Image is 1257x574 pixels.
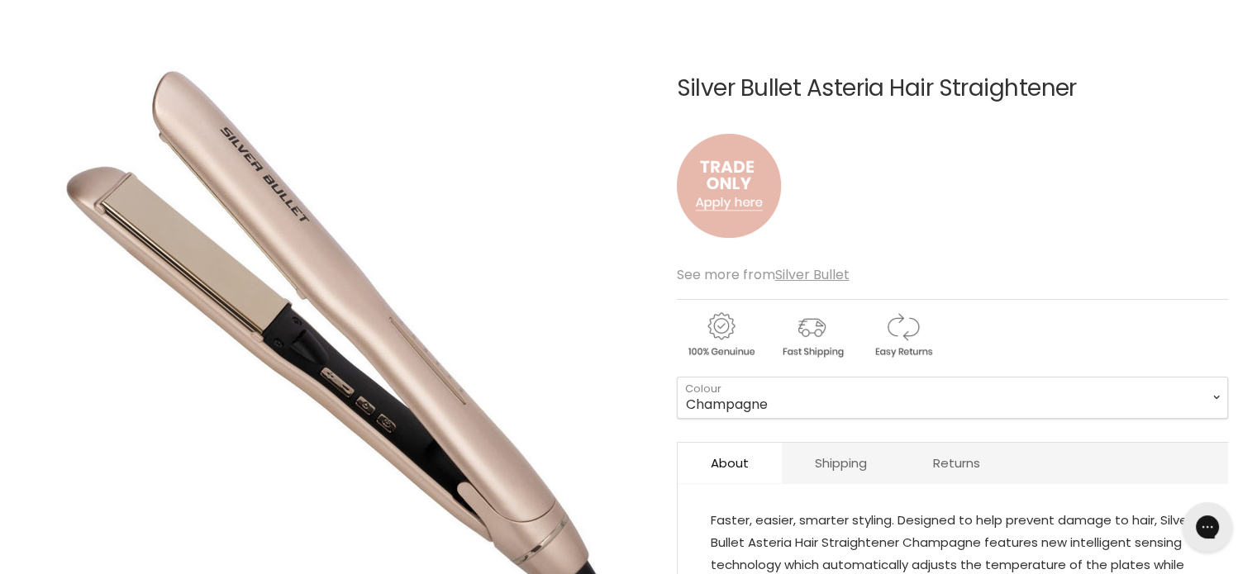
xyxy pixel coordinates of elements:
[677,310,764,360] img: genuine.gif
[1174,496,1240,557] iframe: Gorgias live chat messenger
[678,443,782,483] a: About
[782,443,900,483] a: Shipping
[677,265,850,284] span: See more from
[900,443,1013,483] a: Returns
[677,76,1228,102] h1: Silver Bullet Asteria Hair Straightener
[768,310,855,360] img: shipping.gif
[859,310,946,360] img: returns.gif
[775,265,850,284] a: Silver Bullet
[677,117,781,254] img: to.png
